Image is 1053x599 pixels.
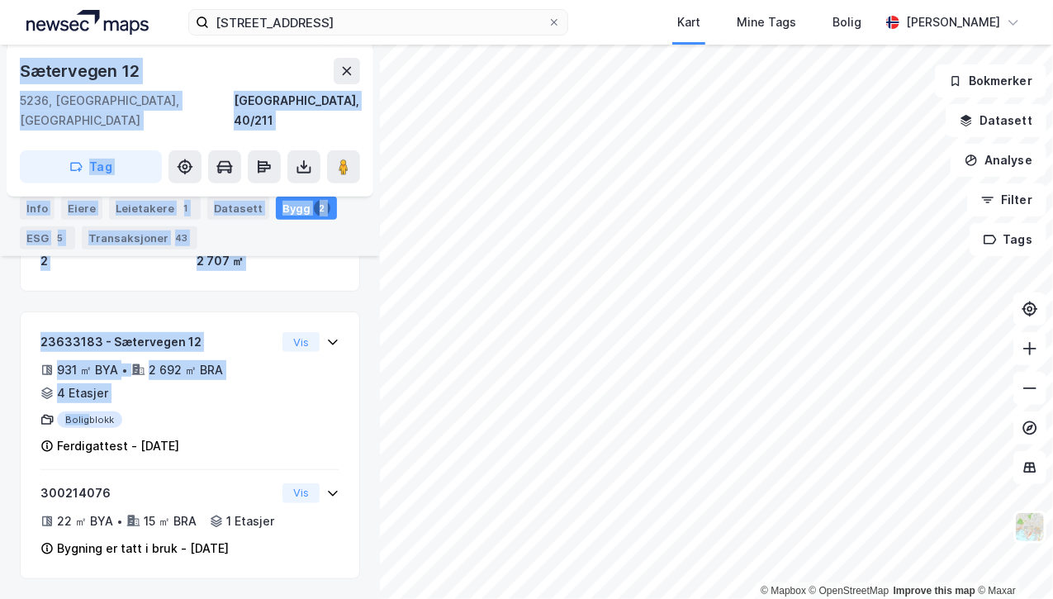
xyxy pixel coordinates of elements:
a: OpenStreetMap [809,585,889,597]
div: Mine Tags [737,12,796,32]
button: Tag [20,150,162,183]
div: 2 [40,251,183,271]
div: 2 707 ㎡ [197,251,339,271]
div: Bygg [276,197,337,220]
div: Transaksjoner [82,226,197,250]
div: ESG [20,226,75,250]
div: 22 ㎡ BYA [57,511,113,531]
div: [GEOGRAPHIC_DATA], 40/211 [234,91,360,131]
div: Eiere [61,197,102,220]
img: Z [1014,511,1046,543]
div: Kart [677,12,700,32]
input: Søk på adresse, matrikkel, gårdeiere, leietakere eller personer [209,10,548,35]
div: 4 Etasjer [57,383,108,403]
div: 5236, [GEOGRAPHIC_DATA], [GEOGRAPHIC_DATA] [20,91,234,131]
div: Info [20,197,55,220]
button: Vis [282,332,320,352]
button: Analyse [951,144,1046,177]
button: Vis [282,483,320,503]
div: Kontrollprogram for chat [970,520,1053,599]
iframe: Chat Widget [970,520,1053,599]
div: Datasett [207,197,269,220]
div: Leietakere [109,197,201,220]
div: 23633183 - Sætervegen 12 [40,332,276,352]
a: Improve this map [894,585,975,597]
div: Ferdigattest - [DATE] [57,436,179,456]
div: 300214076 [40,483,276,503]
div: 1 Etasjer [226,511,274,531]
button: Bokmerker [935,64,1046,97]
div: Sætervegen 12 [20,58,142,84]
div: 5 [52,230,69,246]
div: 15 ㎡ BRA [144,511,197,531]
img: logo.a4113a55bc3d86da70a041830d287a7e.svg [26,10,149,35]
div: Bolig [832,12,861,32]
button: Filter [967,183,1046,216]
button: Datasett [946,104,1046,137]
div: 2 692 ㎡ BRA [149,360,223,380]
a: Mapbox [761,585,806,597]
div: • [121,364,128,377]
button: Tags [970,223,1046,256]
div: • [116,515,123,528]
div: [PERSON_NAME] [906,12,1000,32]
div: 43 [172,230,191,246]
div: Bygning er tatt i bruk - [DATE] [57,539,229,559]
div: 931 ㎡ BYA [57,360,118,380]
div: 2 [314,200,330,216]
div: 1 [178,200,194,216]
